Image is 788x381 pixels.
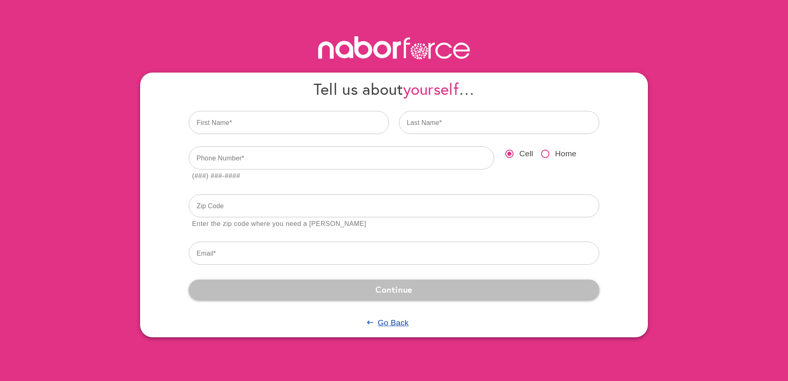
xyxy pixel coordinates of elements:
[195,282,593,297] span: Continue
[189,79,599,99] h4: Tell us about …
[192,171,240,182] div: (###) ###-####
[519,148,533,160] span: Cell
[555,148,577,160] span: Home
[403,78,459,99] span: yourself
[192,219,366,230] div: Enter the zip code where you need a [PERSON_NAME]
[189,280,599,299] button: Continue
[378,318,408,327] u: Go Back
